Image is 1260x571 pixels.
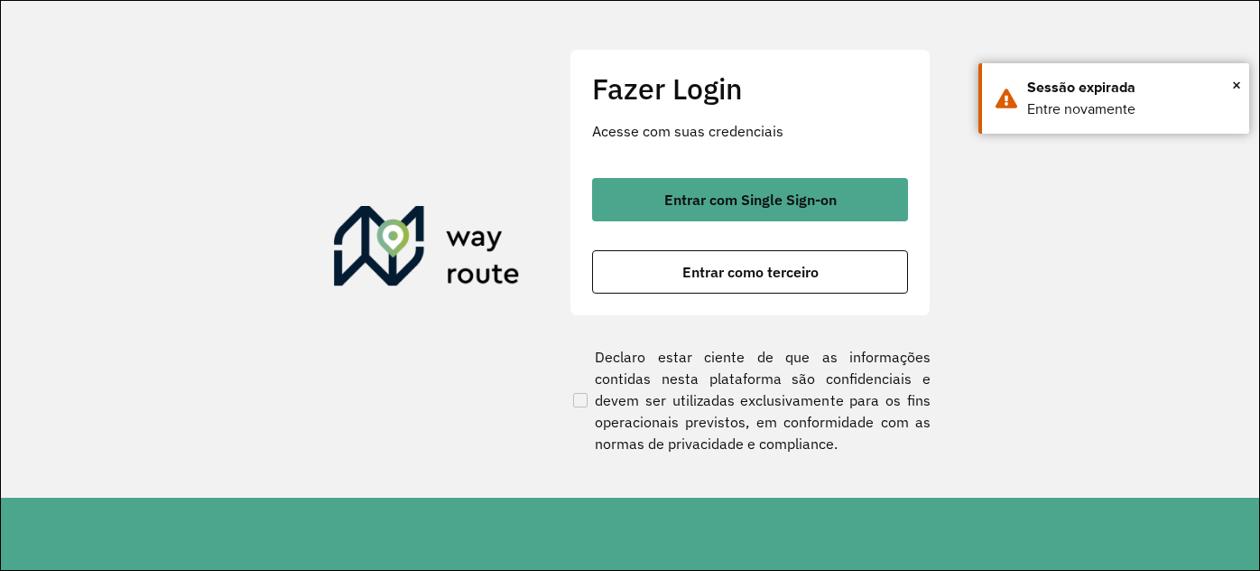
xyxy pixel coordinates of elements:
[570,346,931,454] label: Declaro estar ciente de que as informações contidas nesta plataforma são confidenciais e devem se...
[592,71,908,106] h2: Fazer Login
[592,120,908,142] p: Acesse com suas credenciais
[1027,98,1236,120] div: Entre novamente
[592,250,908,294] button: button
[1232,71,1241,98] button: Close
[1027,77,1236,98] div: Sessão expirada
[682,265,819,279] span: Entrar como terceiro
[664,192,837,207] span: Entrar com Single Sign-on
[1232,71,1241,98] span: ×
[592,178,908,221] button: button
[334,206,520,293] img: Roteirizador AmbevTech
